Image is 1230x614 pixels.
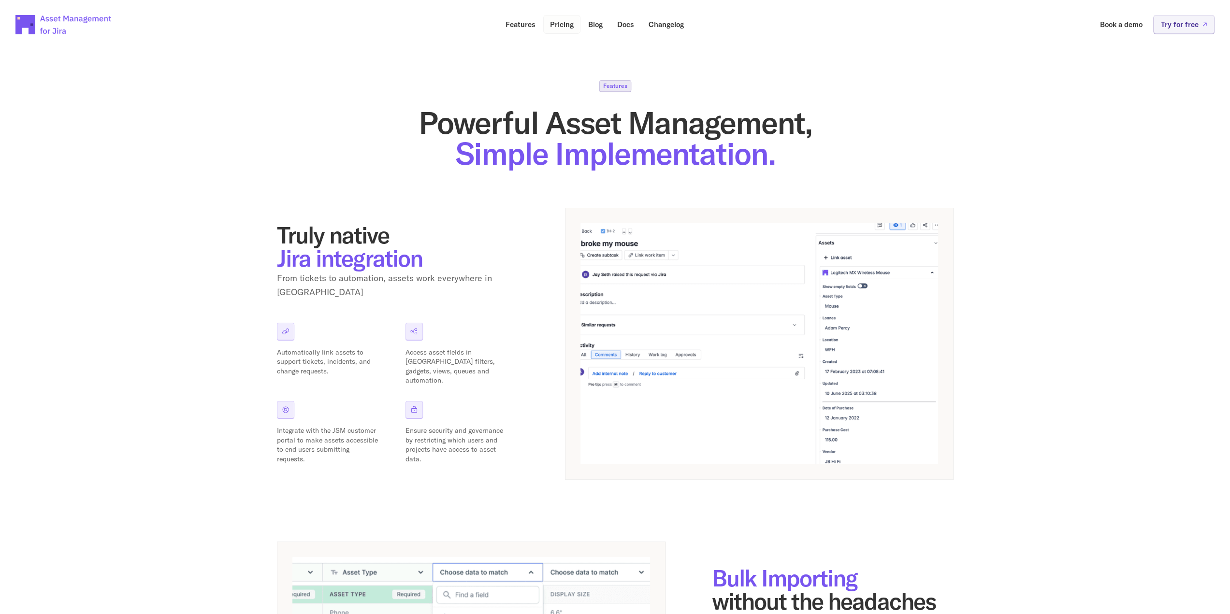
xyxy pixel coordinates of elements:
[1100,21,1143,28] p: Book a demo
[712,563,857,592] span: Bulk Importing
[499,15,542,34] a: Features
[543,15,580,34] a: Pricing
[1093,15,1149,34] a: Book a demo
[277,107,954,169] h1: Powerful Asset Management,
[588,21,603,28] p: Blog
[712,566,954,613] h2: without the headaches
[581,15,609,34] a: Blog
[277,348,378,376] p: Automatically link assets to support tickets, incidents, and change requests.
[405,348,507,386] p: Access asset fields in [GEOGRAPHIC_DATA] filters, gadgets, views, queues and automation.
[506,21,535,28] p: Features
[610,15,641,34] a: Docs
[405,426,507,464] p: Ensure security and governance by restricting which users and projects have access to asset data.
[277,426,378,464] p: Integrate with the JSM customer portal to make assets accessible to end users submitting requests.
[617,21,634,28] p: Docs
[649,21,684,28] p: Changelog
[550,21,574,28] p: Pricing
[1161,21,1199,28] p: Try for free
[580,223,938,464] img: App
[455,134,775,173] span: Simple Implementation.
[1153,15,1215,34] a: Try for free
[642,15,691,34] a: Changelog
[277,243,422,272] span: Jira integration
[277,271,519,300] p: From tickets to automation, assets work everywhere in [GEOGRAPHIC_DATA]
[603,83,627,89] p: Features
[277,223,519,270] h2: Truly native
